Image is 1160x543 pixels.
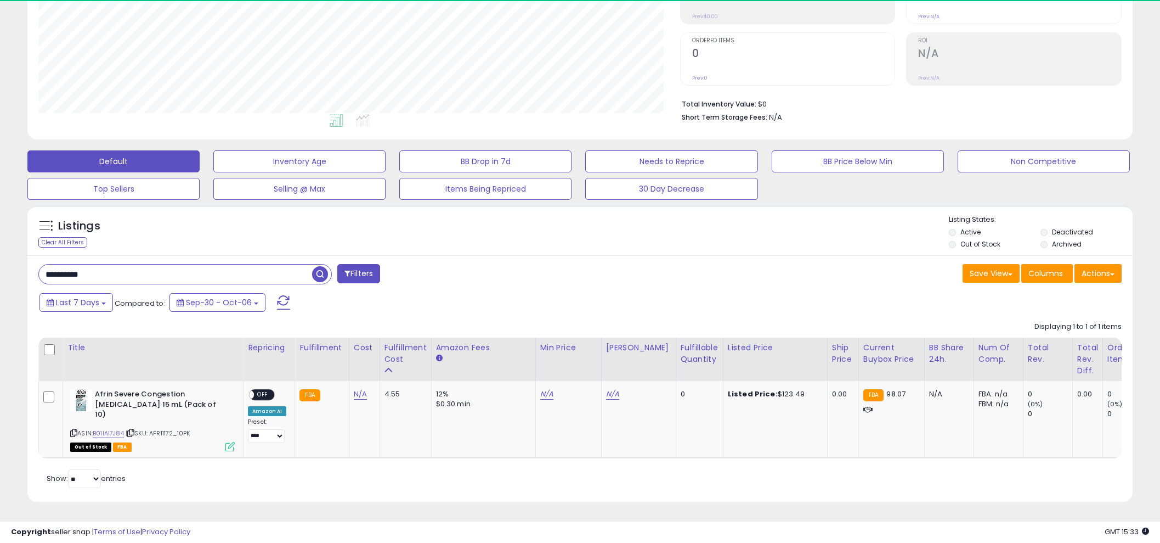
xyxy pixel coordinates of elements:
div: FBM: n/a [978,399,1015,409]
div: Clear All Filters [38,237,87,248]
span: Columns [1028,268,1063,279]
h2: N/A [918,47,1121,62]
button: Default [27,150,200,172]
a: N/A [606,389,619,400]
span: Ordered Items [692,38,895,44]
div: seller snap | | [11,527,190,538]
button: Selling @ Max [213,178,386,200]
label: Archived [1052,239,1082,249]
a: Privacy Policy [142,527,190,537]
div: Listed Price [728,342,823,354]
span: FBA [113,443,132,452]
div: Cost [354,342,375,354]
button: BB Price Below Min [772,150,944,172]
div: Fulfillment Cost [384,342,427,365]
div: BB Share 24h. [929,342,969,365]
button: Items Being Repriced [399,178,571,200]
div: Fulfillable Quantity [681,342,718,365]
div: ASIN: [70,389,235,450]
div: Title [67,342,239,354]
div: Total Rev. [1028,342,1068,365]
span: ROI [918,38,1121,44]
span: 98.07 [886,389,906,399]
label: Out of Stock [960,239,1000,249]
div: 0 [681,389,715,399]
div: FBA: n/a [978,389,1015,399]
li: $0 [682,97,1113,110]
div: 0 [1107,389,1152,399]
button: Last 7 Days [39,293,113,312]
button: Inventory Age [213,150,386,172]
div: Ship Price [832,342,854,365]
small: Prev: N/A [918,13,940,20]
a: B01IAI7J84 [93,429,124,438]
button: Top Sellers [27,178,200,200]
div: 0 [1107,409,1152,419]
span: | SKU: AFR11172_10PK [126,429,190,438]
span: Show: entries [47,473,126,484]
p: Listing States: [949,215,1133,225]
small: Prev: 0 [692,75,708,81]
div: 12% [436,389,527,399]
button: Columns [1021,264,1073,283]
span: 2025-10-14 15:33 GMT [1105,527,1149,537]
b: Listed Price: [728,389,778,399]
div: $123.49 [728,389,819,399]
button: Non Competitive [958,150,1130,172]
div: Repricing [248,342,290,354]
div: Current Buybox Price [863,342,920,365]
small: (0%) [1028,400,1043,408]
a: N/A [354,389,367,400]
img: 51oxBvlH6mL._SL40_.jpg [70,389,92,411]
button: BB Drop in 7d [399,150,571,172]
div: Amazon AI [248,406,286,416]
div: Preset: [248,418,286,443]
a: Terms of Use [94,527,140,537]
h2: 0 [692,47,895,62]
small: Prev: N/A [918,75,940,81]
small: (0%) [1107,400,1123,408]
small: FBA [299,389,320,401]
strong: Copyright [11,527,51,537]
div: 0.00 [832,389,850,399]
div: 0.00 [1077,389,1094,399]
label: Deactivated [1052,227,1093,237]
div: N/A [929,389,965,399]
span: N/A [769,112,782,122]
h5: Listings [58,219,100,234]
div: 0 [1028,409,1072,419]
a: N/A [540,389,553,400]
button: Sep-30 - Oct-06 [169,293,265,312]
span: Sep-30 - Oct-06 [186,297,252,308]
div: Displaying 1 to 1 of 1 items [1034,322,1122,332]
small: FBA [863,389,884,401]
div: Num of Comp. [978,342,1018,365]
button: Actions [1074,264,1122,283]
b: Afrin Severe Congestion [MEDICAL_DATA] 15 mL (Pack of 10) [95,389,228,423]
small: Amazon Fees. [436,354,443,363]
button: Needs to Reprice [585,150,757,172]
div: Min Price [540,342,597,354]
button: Save View [963,264,1020,283]
span: Last 7 Days [56,297,99,308]
span: OFF [254,390,271,400]
div: [PERSON_NAME] [606,342,671,354]
small: Prev: $0.00 [692,13,718,20]
div: $0.30 min [436,399,527,409]
div: Ordered Items [1107,342,1147,365]
div: Fulfillment [299,342,344,354]
span: Compared to: [115,298,165,309]
span: All listings that are currently out of stock and unavailable for purchase on Amazon [70,443,111,452]
div: Total Rev. Diff. [1077,342,1098,377]
b: Short Term Storage Fees: [682,113,767,122]
button: Filters [337,264,380,283]
button: 30 Day Decrease [585,178,757,200]
div: 4.55 [384,389,423,399]
div: 0 [1028,389,1072,399]
b: Total Inventory Value: [682,99,756,109]
div: Amazon Fees [436,342,531,354]
label: Active [960,227,981,237]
